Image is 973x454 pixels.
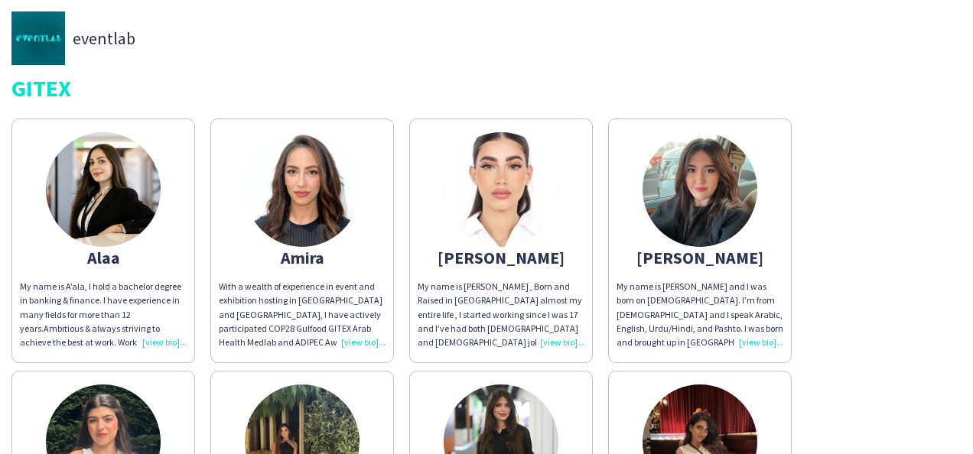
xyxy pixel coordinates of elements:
[617,280,783,349] div: My name is [PERSON_NAME] and I was born on [DEMOGRAPHIC_DATA]. I’m from [DEMOGRAPHIC_DATA] and I ...
[219,251,386,264] div: Amira
[11,11,65,65] img: thumb-f5d8da6a-4212-4fb9-9d90-a06744cafb93.jpg
[245,132,360,247] img: thumb-6582a0cdb5742.jpeg
[46,132,161,247] img: thumb-c1ccf4db-e14a-4fd0-9f65-2671bbb2065b.jpg
[219,280,386,349] div: With a wealth of experience in event and exhibition hosting in [GEOGRAPHIC_DATA] and [GEOGRAPHIC_...
[418,280,584,349] div: My name is [PERSON_NAME] , Born and Raised in [GEOGRAPHIC_DATA] almost my entire life , I started...
[20,251,187,264] div: Alaa
[418,251,584,264] div: [PERSON_NAME]
[617,251,783,264] div: [PERSON_NAME]
[20,280,187,349] div: My name is A’ala, I hold a bachelor degree in banking & finance. I have experience in many fields...
[73,31,135,45] span: eventlab
[11,76,962,99] div: GITEX
[643,132,757,247] img: thumb-66ea757e5dda2.jpeg
[444,132,558,247] img: thumb-68775f4007b27.jpeg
